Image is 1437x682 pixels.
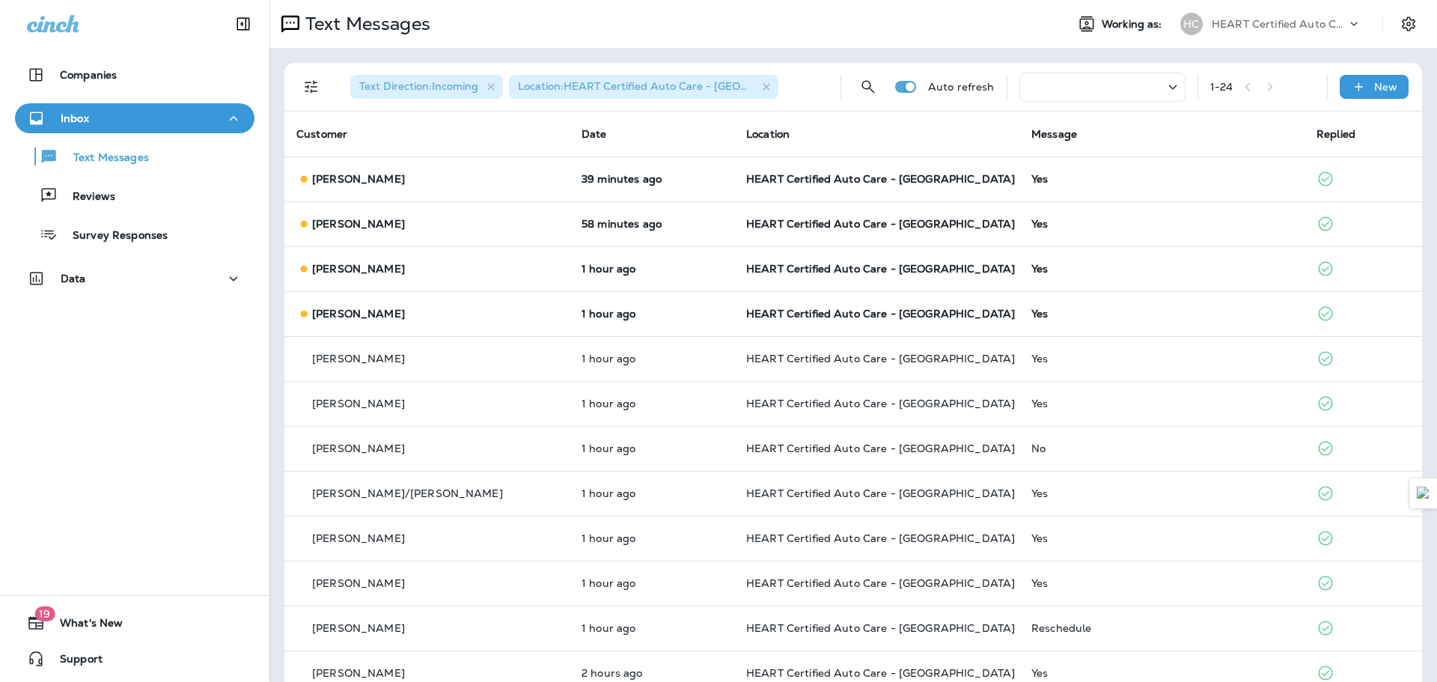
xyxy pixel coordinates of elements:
p: [PERSON_NAME] [312,218,405,230]
button: Companies [15,60,254,90]
p: Aug 19, 2025 09:27 AM [582,308,722,320]
div: Reschedule [1031,622,1293,634]
p: Auto refresh [928,81,995,93]
div: Yes [1031,218,1293,230]
span: 19 [34,606,55,621]
p: Aug 19, 2025 09:12 AM [582,442,722,454]
div: Yes [1031,667,1293,679]
span: HEART Certified Auto Care - [GEOGRAPHIC_DATA] [746,621,1015,635]
p: Text Messages [299,13,430,35]
button: Reviews [15,180,254,211]
p: New [1374,81,1397,93]
div: No [1031,442,1293,454]
p: [PERSON_NAME] [312,398,405,409]
span: HEART Certified Auto Care - [GEOGRAPHIC_DATA] [746,666,1015,680]
span: HEART Certified Auto Care - [GEOGRAPHIC_DATA] [746,352,1015,365]
button: Support [15,644,254,674]
span: HEART Certified Auto Care - [GEOGRAPHIC_DATA] [746,576,1015,590]
p: Aug 19, 2025 09:10 AM [582,532,722,544]
button: Filters [296,72,326,102]
p: [PERSON_NAME] [312,173,405,185]
p: [PERSON_NAME] [312,532,405,544]
span: Customer [296,127,347,141]
span: What's New [45,617,123,635]
p: [PERSON_NAME]/[PERSON_NAME] [312,487,503,499]
p: [PERSON_NAME] [312,308,405,320]
p: Aug 19, 2025 09:31 AM [582,263,722,275]
button: Survey Responses [15,219,254,250]
div: Yes [1031,173,1293,185]
div: Yes [1031,263,1293,275]
p: Aug 19, 2025 09:06 AM [582,667,722,679]
span: Message [1031,127,1077,141]
div: Yes [1031,308,1293,320]
button: Inbox [15,103,254,133]
p: Aug 19, 2025 10:08 AM [582,218,722,230]
p: [PERSON_NAME] [312,667,405,679]
p: Aug 19, 2025 09:14 AM [582,398,722,409]
div: 1 - 24 [1210,81,1233,93]
p: Aug 19, 2025 09:11 AM [582,487,722,499]
button: Settings [1395,10,1422,37]
p: Aug 19, 2025 09:07 AM [582,622,722,634]
p: Aug 19, 2025 10:28 AM [582,173,722,185]
span: Working as: [1102,18,1165,31]
p: Data [61,273,86,284]
p: Aug 19, 2025 09:07 AM [582,577,722,589]
div: Yes [1031,487,1293,499]
p: Reviews [58,190,115,204]
p: [PERSON_NAME] [312,353,405,365]
span: HEART Certified Auto Care - [GEOGRAPHIC_DATA] [746,487,1015,500]
img: Detect Auto [1417,487,1430,500]
div: Text Direction:Incoming [350,75,503,99]
span: HEART Certified Auto Care - [GEOGRAPHIC_DATA] [746,442,1015,455]
span: Location [746,127,790,141]
p: [PERSON_NAME] [312,622,405,634]
div: Yes [1031,532,1293,544]
span: HEART Certified Auto Care - [GEOGRAPHIC_DATA] [746,262,1015,275]
div: Yes [1031,353,1293,365]
p: [PERSON_NAME] [312,442,405,454]
div: Yes [1031,577,1293,589]
p: [PERSON_NAME] [312,263,405,275]
span: Text Direction : Incoming [359,79,478,93]
span: HEART Certified Auto Care - [GEOGRAPHIC_DATA] [746,532,1015,545]
span: Location : HEART Certified Auto Care - [GEOGRAPHIC_DATA] [518,79,829,93]
p: Survey Responses [58,229,168,243]
button: Collapse Sidebar [222,9,264,39]
span: HEART Certified Auto Care - [GEOGRAPHIC_DATA] [746,217,1015,231]
p: HEART Certified Auto Care [1212,18,1346,30]
button: 19What's New [15,608,254,638]
span: Date [582,127,607,141]
span: HEART Certified Auto Care - [GEOGRAPHIC_DATA] [746,172,1015,186]
span: HEART Certified Auto Care - [GEOGRAPHIC_DATA] [746,397,1015,410]
span: HEART Certified Auto Care - [GEOGRAPHIC_DATA] [746,307,1015,320]
div: Yes [1031,398,1293,409]
span: Replied [1317,127,1355,141]
div: Location:HEART Certified Auto Care - [GEOGRAPHIC_DATA] [509,75,778,99]
div: HC [1180,13,1203,35]
button: Text Messages [15,141,254,172]
p: Text Messages [58,151,149,165]
span: Support [45,653,103,671]
p: Inbox [61,112,89,124]
p: Aug 19, 2025 09:16 AM [582,353,722,365]
p: Companies [60,69,117,81]
button: Search Messages [853,72,883,102]
p: [PERSON_NAME] [312,577,405,589]
button: Data [15,264,254,293]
